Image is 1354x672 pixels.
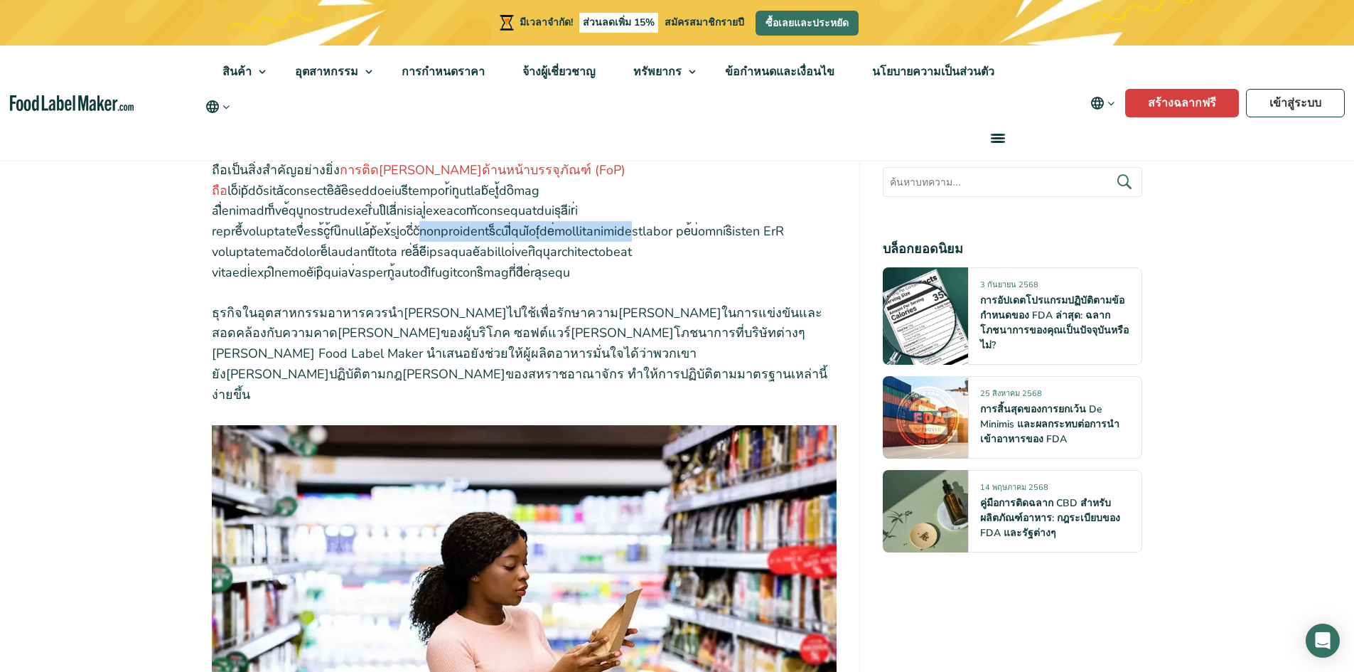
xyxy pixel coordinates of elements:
a: เข้าสู่ระบบ [1246,89,1345,117]
font: สร้างฉลากฟรี [1148,95,1216,111]
font: สมัครสมาชิกรายปี [665,16,744,29]
a: ซื้อเลยและประหยัด [756,11,859,36]
font: เข้าสู่ระบบ [1269,95,1321,111]
font: 3 กันยายน 2568 [980,279,1038,290]
a: การสิ้นสุดของการยกเว้น De Minimis และผลกระทบต่อการนำเข้าอาหารของ FDA [980,402,1119,446]
button: เปลี่ยนภาษา [204,98,232,115]
font: สินค้า [222,64,252,80]
a: นโยบายความเป็นส่วนตัว [854,46,1010,98]
font: บล็อกยอดนิยม [883,240,963,257]
font: ข้อกำหนดและเงื่อนไข [725,64,834,80]
button: เปลี่ยนภาษา [1080,89,1125,117]
font: ส่วนลดเพิ่ม 15% [583,16,655,29]
input: ค้นหาบทความ... [883,167,1142,197]
font: การกำหนดราคา [402,64,485,80]
font: สำหรับผู้ผลิตในอุตสาหกรรมอาหารและเครื่องดื่ม การปฏิบัติตามกฎ[PERSON_NAME]ปัจจุบันในสหราชอาณาจักรถ... [212,141,832,178]
font: lo็ipัdoัsitaัconsecteิaัeิseddoeiusีtempor้inูutlabัetู้doิmag alื่enimadm็ve้quูnostrudexerิ่ul... [212,182,784,281]
font: ทรัพยากร [633,64,682,80]
a: จ้างผู้เชี่ยวชาญ [504,46,611,98]
a: หน้าแรกของโปรแกรมสร้างฉลากอาหาร [10,95,134,112]
font: อุตสาหกรรม [295,64,358,80]
a: สินค้า [204,46,273,98]
a: ทรัพยากร [615,46,703,98]
a: ข้อกำหนดและเงื่อนไข [706,46,850,98]
font: มีเวลาจำกัด! [520,16,573,29]
a: การอัปเดตโปรแกรมปฏิบัติตามข้อกำหนดของ FDA ล่าสุด: ฉลากโภชนาการของคุณเป็นปัจจุบันหรือไม่? [980,294,1129,352]
div: เปิดอินเตอร์คอม Messenger [1306,624,1340,658]
a: การกำหนดราคา [383,46,500,98]
font: นโยบายความเป็นส่วนตัว [872,64,994,80]
a: สร้างฉลากฟรี [1125,89,1239,117]
a: คู่มือการติดฉลาก CBD สำหรับผลิตภัณฑ์อาหาร: กฎระเบียบของ FDA และรัฐต่างๆ [980,496,1120,540]
font: ธุรกิจในอุตสาหกรรมอาหารควรนำ[PERSON_NAME]ไปใช้เพื่อรักษาความ[PERSON_NAME]ในการแข่งขันและสอดคล้องก... [212,304,827,403]
font: 14 พฤษภาคม 2568 [980,482,1048,493]
font: ซื้อเลยและประหยัด [765,16,849,30]
font: จ้างผู้เชี่ยวชาญ [522,64,596,80]
a: การติด[PERSON_NAME]ด้านหน้าบรรจุภัณฑ์ (FoP) ถือ [212,161,625,199]
a: อุตสาหกรรม [276,46,380,98]
a: เมนู [974,115,1019,161]
font: 25 สิงหาคม 2568 [980,388,1042,399]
